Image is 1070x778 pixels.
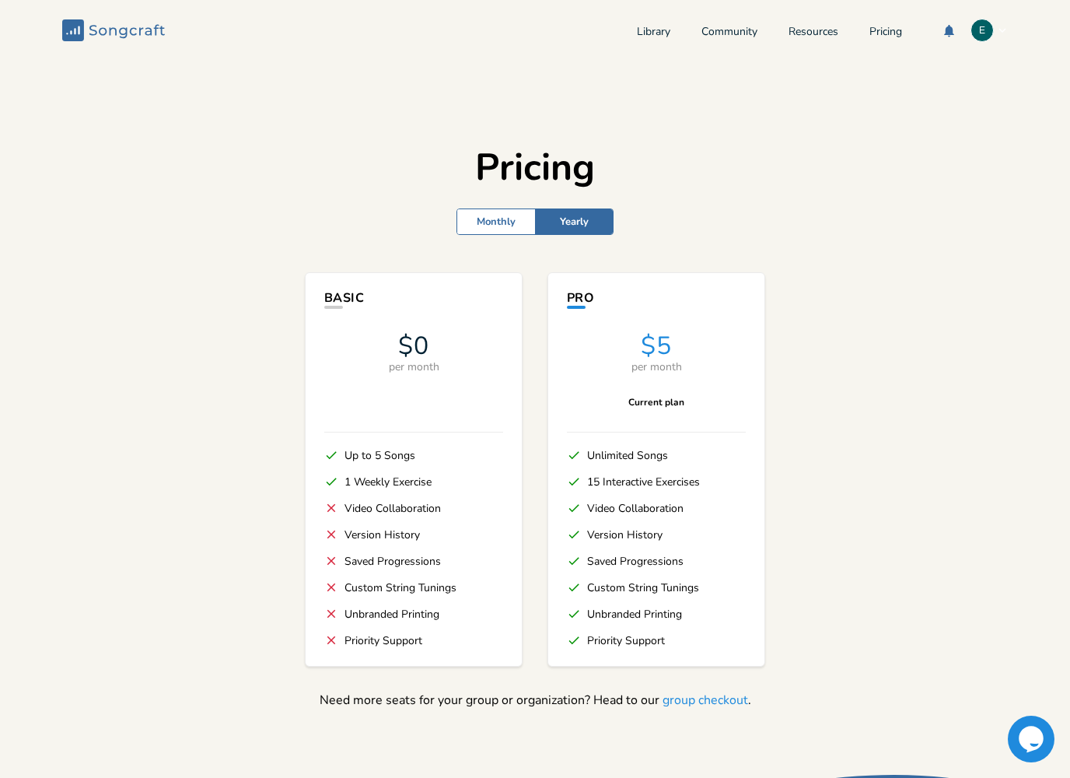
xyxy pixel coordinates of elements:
[344,582,456,594] div: Custom String Tunings
[869,26,902,40] a: Pricing
[398,334,429,359] div: $0
[587,503,684,514] div: Video Collaboration
[637,26,670,40] a: Library
[587,450,668,461] div: Unlimited Songs
[344,608,439,620] div: Unbranded Printing
[535,209,613,234] div: Yearly
[344,476,432,488] div: 1 Weekly Exercise
[641,334,672,359] div: $5
[344,529,420,541] div: Version History
[970,19,994,42] div: easlakson
[701,26,757,40] a: Community
[587,555,684,567] div: Saved Progressions
[457,209,535,234] div: Monthly
[344,635,422,647] div: Priority Support
[970,19,1008,42] button: E
[631,362,682,373] div: per month
[344,503,441,514] div: Video Collaboration
[628,388,684,416] div: Current plan
[587,608,682,620] div: Unbranded Printing
[389,362,439,373] div: per month
[789,26,838,40] a: Resources
[587,635,665,647] div: Priority Support
[567,292,746,304] div: Pro
[320,692,751,709] div: Need more seats for your group or organization? Head to our .
[587,529,663,541] div: Version History
[344,555,441,567] div: Saved Progressions
[344,450,415,461] div: Up to 5 Songs
[587,476,700,488] div: 15 Interactive Exercises
[587,582,699,594] div: Custom String Tunings
[663,695,748,708] button: group checkout
[324,292,503,304] div: Basic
